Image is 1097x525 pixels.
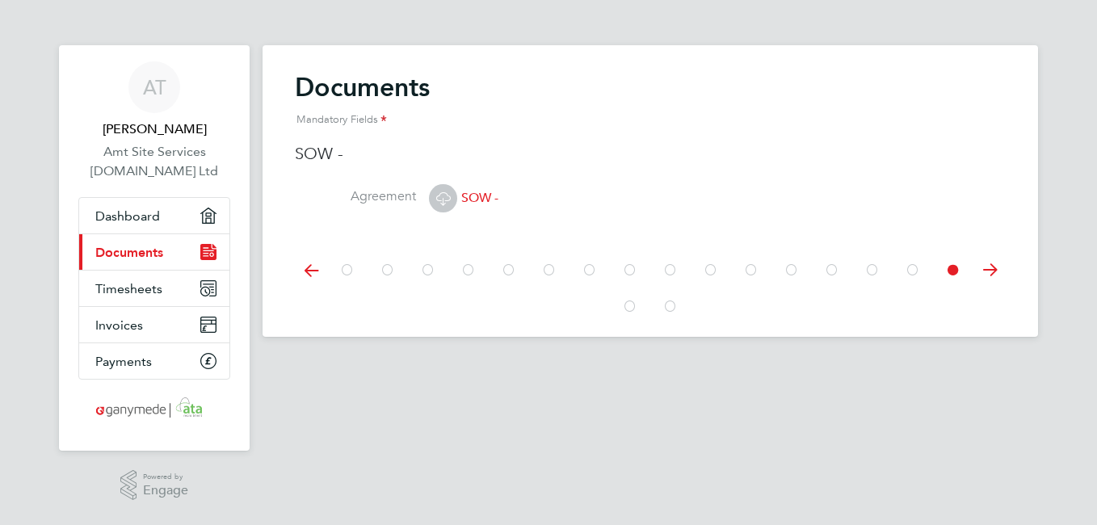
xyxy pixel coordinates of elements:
span: Invoices [95,317,143,333]
a: Timesheets [79,271,229,306]
a: Invoices [79,307,229,342]
a: Payments [79,343,229,379]
a: Powered byEngage [120,470,189,501]
span: Documents [95,245,163,260]
nav: Main navigation [59,45,250,451]
a: Amt Site Services [DOMAIN_NAME] Ltd [78,142,230,181]
span: Payments [95,354,152,369]
img: ganymedesolutions-logo-retina.png [91,396,218,422]
div: Mandatory Fields [295,103,1006,136]
span: AT [143,77,166,98]
span: Powered by [143,470,188,484]
a: Documents [79,234,229,270]
span: Adrian Taylor [78,120,230,139]
h3: SOW - [295,143,1006,164]
a: Dashboard [79,198,229,233]
h2: Documents [295,71,1006,136]
a: Go to home page [78,396,230,422]
span: Timesheets [95,281,162,296]
span: SOW - [429,190,498,206]
span: Dashboard [95,208,160,224]
label: Agreement [295,188,416,205]
span: Engage [143,484,188,498]
a: AT[PERSON_NAME] [78,61,230,139]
